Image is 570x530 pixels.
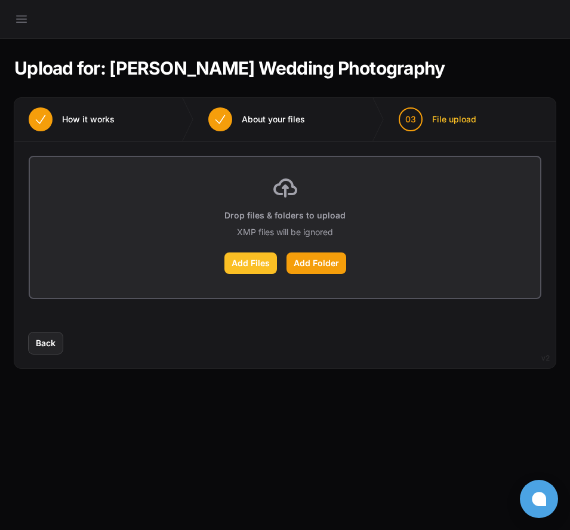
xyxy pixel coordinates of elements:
[286,252,346,274] label: Add Folder
[384,98,491,141] button: 03 File upload
[14,98,129,141] button: How it works
[224,252,277,274] label: Add Files
[29,332,63,354] button: Back
[405,113,416,125] span: 03
[541,351,550,365] div: v2
[237,226,333,238] p: XMP files will be ignored
[520,480,558,518] button: Open chat window
[62,113,115,125] span: How it works
[432,113,476,125] span: File upload
[224,209,346,221] p: Drop files & folders to upload
[242,113,305,125] span: About your files
[36,337,56,349] span: Back
[14,57,445,79] h1: Upload for: [PERSON_NAME] Wedding Photography
[194,98,319,141] button: About your files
